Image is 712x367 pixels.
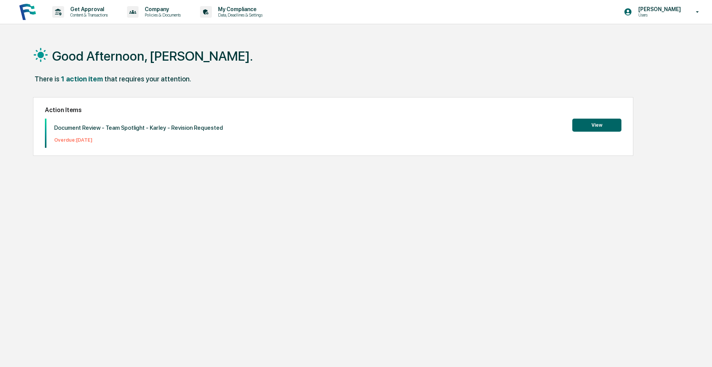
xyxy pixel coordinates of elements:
[632,12,685,18] p: Users
[572,121,621,128] a: View
[54,137,223,143] p: Overdue: [DATE]
[212,6,266,12] p: My Compliance
[572,119,621,132] button: View
[64,6,112,12] p: Get Approval
[61,75,103,83] div: 1 action item
[139,6,185,12] p: Company
[632,6,685,12] p: [PERSON_NAME]
[54,124,223,131] p: Document Review - Team Spotlight - Karley - Revision Requested
[52,48,253,64] h1: Good Afternoon, [PERSON_NAME].
[104,75,191,83] div: that requires your attention.
[139,12,185,18] p: Policies & Documents
[18,3,37,21] img: logo
[45,106,622,114] h2: Action Items
[35,75,59,83] div: There is
[64,12,112,18] p: Content & Transactions
[212,12,266,18] p: Data, Deadlines & Settings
